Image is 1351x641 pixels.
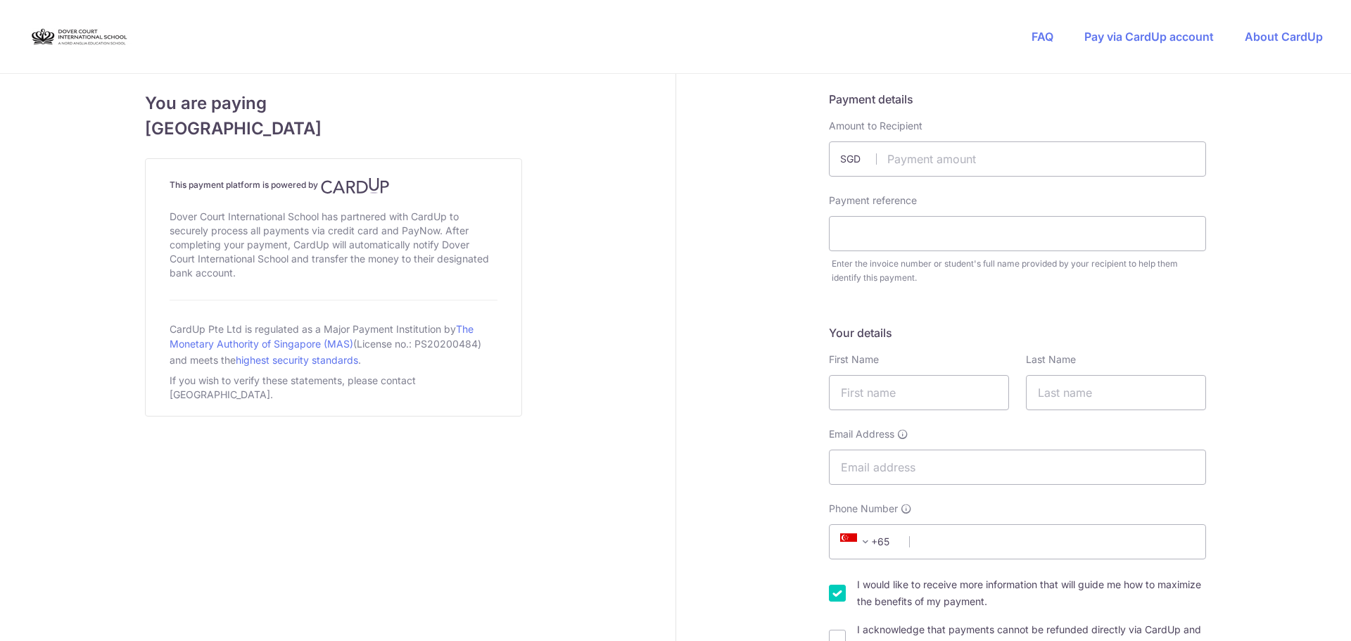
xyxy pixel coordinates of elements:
img: CardUp [321,177,390,194]
span: [GEOGRAPHIC_DATA] [145,116,522,141]
a: highest security standards [236,354,358,366]
input: Payment amount [829,141,1206,177]
label: First Name [829,353,879,367]
label: I would like to receive more information that will guide me how to maximize the benefits of my pa... [857,576,1206,610]
a: Pay via CardUp account [1084,30,1214,44]
input: Last name [1026,375,1206,410]
span: Email Address [829,427,894,441]
span: You are paying [145,91,522,116]
input: First name [829,375,1009,410]
div: Dover Court International School has partnered with CardUp to securely process all payments via c... [170,207,497,283]
a: About CardUp [1245,30,1323,44]
a: FAQ [1032,30,1053,44]
h4: This payment platform is powered by [170,177,497,194]
label: Last Name [1026,353,1076,367]
span: Phone Number [829,502,898,516]
div: Enter the invoice number or student's full name provided by your recipient to help them identify ... [832,257,1206,285]
span: SGD [840,152,877,166]
div: If you wish to verify these statements, please contact [GEOGRAPHIC_DATA]. [170,371,497,405]
label: Payment reference [829,193,917,208]
h5: Your details [829,324,1206,341]
label: Amount to Recipient [829,119,922,133]
h5: Payment details [829,91,1206,108]
span: +65 [836,533,899,550]
span: +65 [840,533,874,550]
div: CardUp Pte Ltd is regulated as a Major Payment Institution by (License no.: PS20200484) and meets... [170,317,497,371]
input: Email address [829,450,1206,485]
